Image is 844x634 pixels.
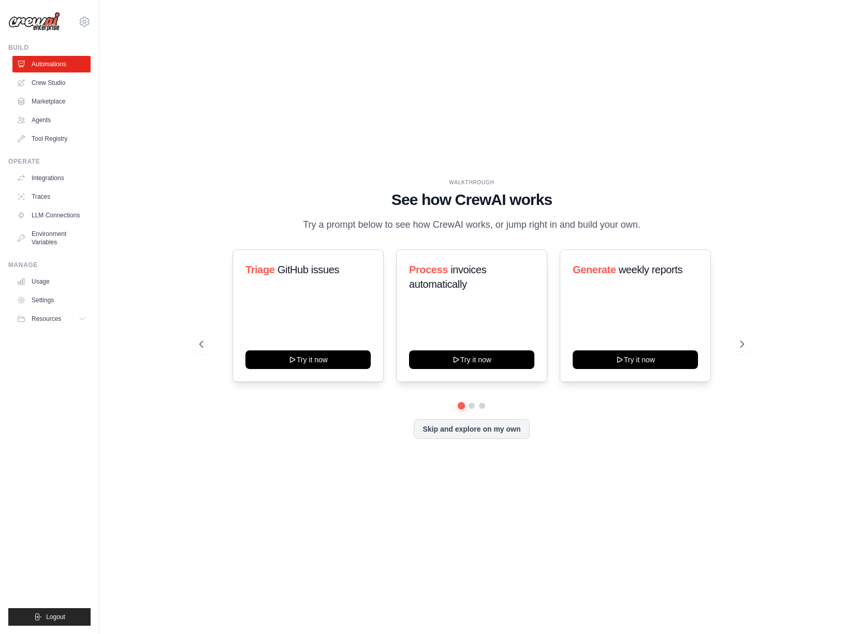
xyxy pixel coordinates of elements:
[12,292,91,308] a: Settings
[12,188,91,205] a: Traces
[245,350,371,369] button: Try it now
[32,315,61,323] span: Resources
[8,261,91,269] div: Manage
[199,179,744,186] div: WALKTHROUGH
[409,264,448,275] span: Process
[619,264,682,275] span: weekly reports
[409,350,534,369] button: Try it now
[12,112,91,128] a: Agents
[8,12,60,32] img: Logo
[199,190,744,209] h1: See how CrewAI works
[12,226,91,250] a: Environment Variables
[298,217,646,232] p: Try a prompt below to see how CrewAI works, or jump right in and build your own.
[12,130,91,147] a: Tool Registry
[12,207,91,224] a: LLM Connections
[12,56,91,72] a: Automations
[12,75,91,91] a: Crew Studio
[573,264,616,275] span: Generate
[46,613,65,621] span: Logout
[12,93,91,110] a: Marketplace
[8,608,91,626] button: Logout
[573,350,698,369] button: Try it now
[8,157,91,166] div: Operate
[12,170,91,186] a: Integrations
[409,264,486,290] span: invoices automatically
[12,311,91,327] button: Resources
[245,264,275,275] span: Triage
[8,43,91,52] div: Build
[12,273,91,290] a: Usage
[414,419,529,439] button: Skip and explore on my own
[278,264,339,275] span: GitHub issues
